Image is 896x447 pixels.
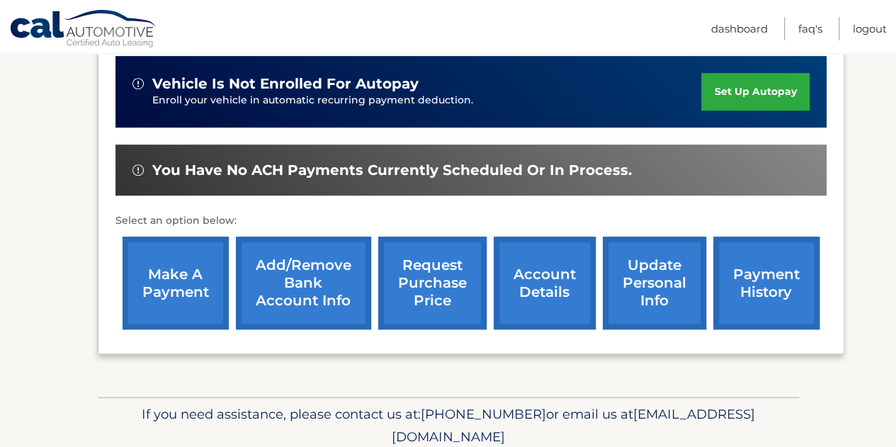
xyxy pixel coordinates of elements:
[798,17,822,40] a: FAQ's
[9,9,158,50] a: Cal Automotive
[378,237,487,329] a: request purchase price
[421,406,546,422] avayaelement: [PHONE_NUMBER]
[152,75,419,93] span: vehicle is not enrolled for autopay
[115,213,827,230] p: Select an option below:
[701,73,809,111] a: set up autopay
[132,164,144,176] img: alert-white.svg
[603,237,706,329] a: update personal info
[713,237,820,329] a: payment history
[123,237,229,329] a: make a payment
[392,406,755,445] span: [EMAIL_ADDRESS][DOMAIN_NAME]
[711,17,768,40] a: Dashboard
[152,93,702,108] p: Enroll your vehicle in automatic recurring payment deduction.
[494,237,596,329] a: account details
[853,17,887,40] a: Logout
[152,162,632,179] span: You have no ACH payments currently scheduled or in process.
[236,237,371,329] a: Add/Remove bank account info
[132,78,144,89] img: alert-white.svg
